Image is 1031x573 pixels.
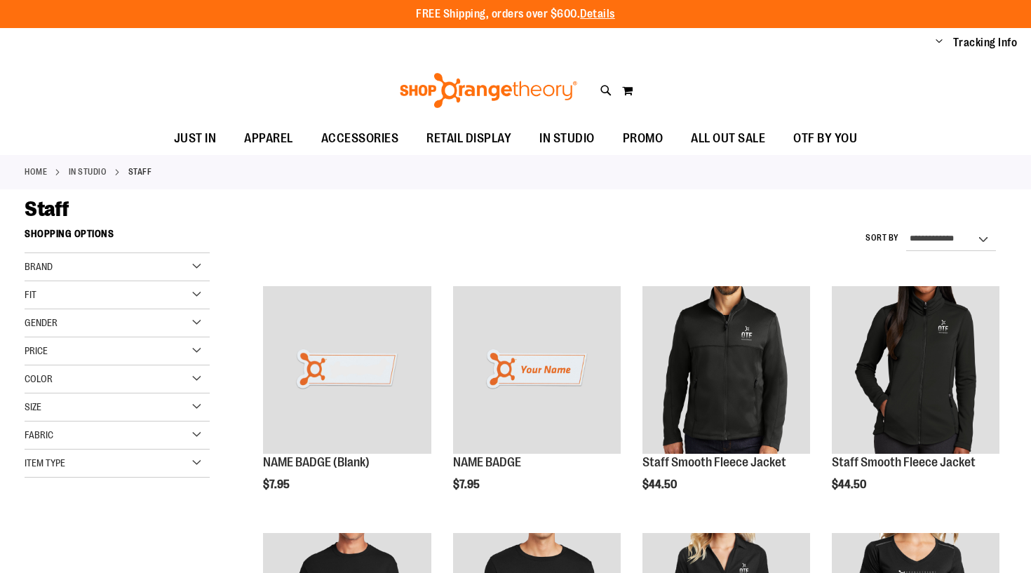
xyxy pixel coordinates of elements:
span: ACCESSORIES [321,123,399,154]
div: Fabric [25,422,210,450]
span: JUST IN [174,123,217,154]
span: $44.50 [832,478,868,491]
a: Staff Smooth Fleece Jacket [832,455,976,469]
span: OTF BY YOU [793,123,857,154]
span: $7.95 [453,478,482,491]
span: Staff [25,197,69,221]
span: PROMO [623,123,663,154]
div: product [446,279,628,527]
span: IN STUDIO [539,123,595,154]
a: Home [25,166,47,178]
a: IN STUDIO [69,166,107,178]
p: FREE Shipping, orders over $600. [416,6,615,22]
span: Fit [25,289,36,300]
a: Details [580,8,615,20]
div: product [825,279,1006,527]
div: Color [25,365,210,393]
img: Product image for Smooth Fleece Jacket [832,286,999,454]
strong: Shopping Options [25,222,210,253]
div: Item Type [25,450,210,478]
a: Product image for NAME BADGE [453,286,621,456]
a: Product image for Smooth Fleece Jacket [642,286,810,456]
img: Product image for NAME BADGE [453,286,621,454]
span: RETAIL DISPLAY [426,123,511,154]
div: Fit [25,281,210,309]
button: Account menu [936,36,943,50]
span: $7.95 [263,478,292,491]
div: Price [25,337,210,365]
strong: Staff [128,166,152,178]
a: Product image for Smooth Fleece Jacket [832,286,999,456]
span: Fabric [25,429,53,440]
a: NAME BADGE (Blank) [263,286,431,456]
span: Color [25,373,53,384]
div: product [635,279,817,527]
span: Price [25,345,48,356]
span: Item Type [25,457,65,468]
a: Tracking Info [953,35,1018,50]
span: Brand [25,261,53,272]
label: Sort By [865,232,899,244]
div: Brand [25,253,210,281]
div: Gender [25,309,210,337]
span: Gender [25,317,58,328]
img: Product image for Smooth Fleece Jacket [642,286,810,454]
img: Shop Orangetheory [398,73,579,108]
span: APPAREL [244,123,293,154]
a: Staff Smooth Fleece Jacket [642,455,786,469]
span: $44.50 [642,478,679,491]
a: NAME BADGE [453,455,521,469]
img: NAME BADGE (Blank) [263,286,431,454]
div: Size [25,393,210,422]
span: Size [25,401,41,412]
span: ALL OUT SALE [691,123,765,154]
div: product [256,279,438,527]
a: NAME BADGE (Blank) [263,455,370,469]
